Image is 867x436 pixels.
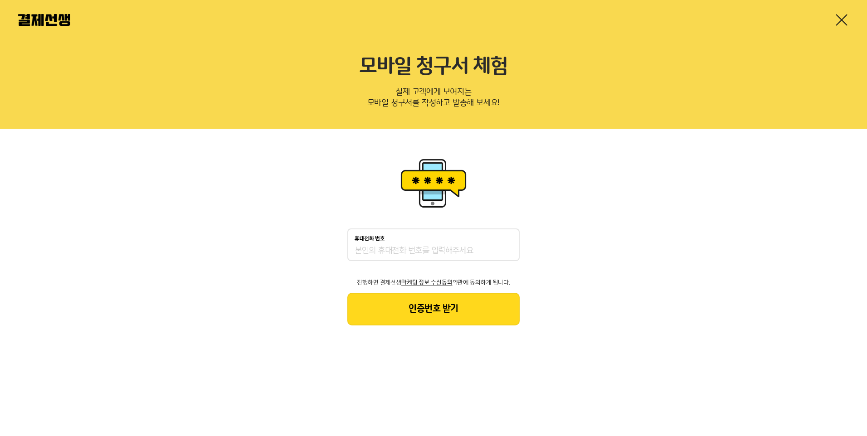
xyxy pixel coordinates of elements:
button: 인증번호 받기 [347,293,520,325]
img: 휴대폰인증 이미지 [397,156,470,210]
input: 휴대전화 번호 [355,246,512,257]
h2: 모바일 청구서 체험 [18,54,849,79]
span: 마케팅 정보 수신동의 [401,279,452,286]
p: 진행하면 결제선생 약관에 동의하게 됩니다. [347,279,520,286]
img: 결제선생 [18,14,70,26]
p: 휴대전화 번호 [355,236,385,242]
p: 실제 고객에게 보여지는 모바일 청구서를 작성하고 발송해 보세요! [18,84,849,114]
